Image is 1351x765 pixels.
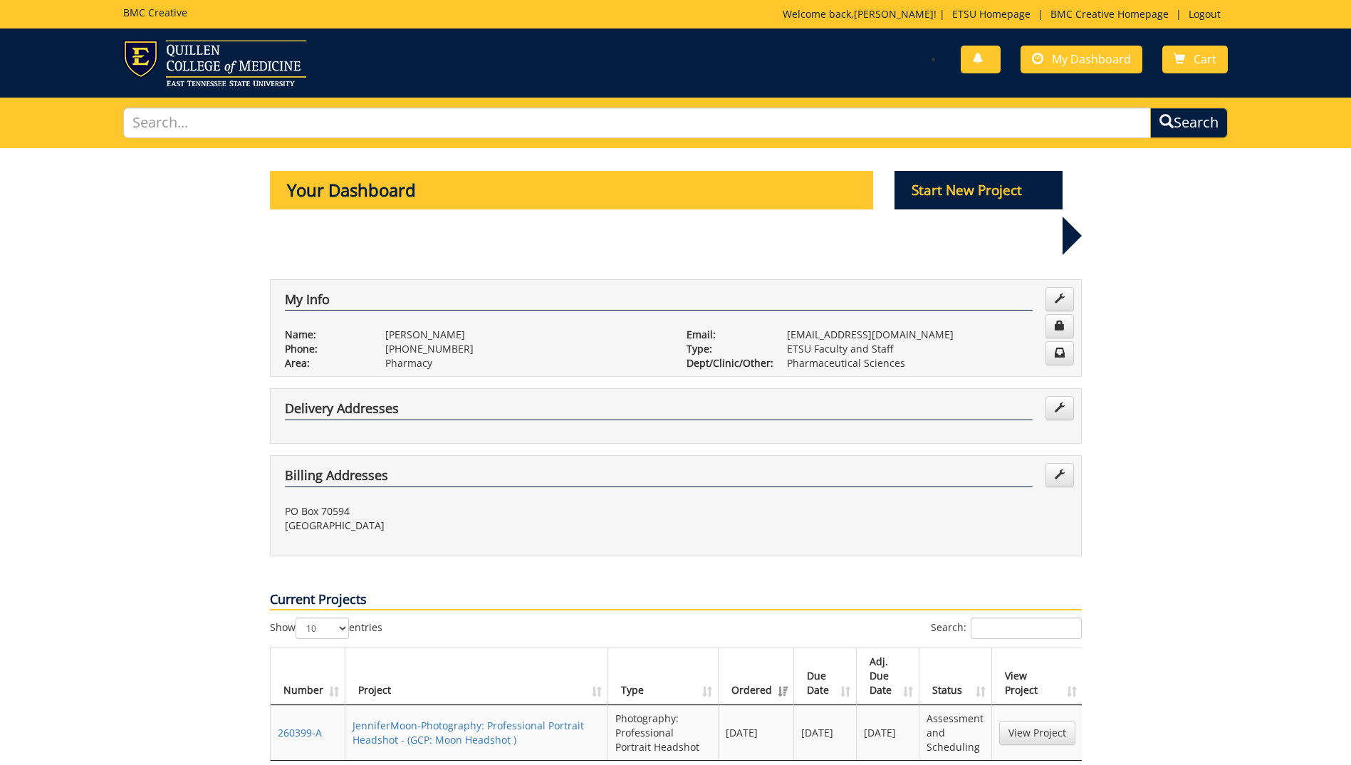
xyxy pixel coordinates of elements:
[345,647,609,705] th: Project: activate to sort column ascending
[285,342,364,356] p: Phone:
[285,504,665,519] p: PO Box 70594
[687,342,766,356] p: Type:
[1045,463,1074,487] a: Edit Addresses
[857,647,919,705] th: Adj. Due Date: activate to sort column ascending
[1182,7,1228,21] a: Logout
[385,328,665,342] p: [PERSON_NAME]
[270,171,874,209] p: Your Dashboard
[296,618,349,639] select: Showentries
[794,647,857,705] th: Due Date: activate to sort column ascending
[608,647,719,705] th: Type: activate to sort column ascending
[1150,108,1228,138] button: Search
[278,726,322,739] a: 260399-A
[271,647,345,705] th: Number: activate to sort column ascending
[999,721,1075,745] a: View Project
[687,356,766,370] p: Dept/Clinic/Other:
[1021,46,1142,73] a: My Dashboard
[719,647,794,705] th: Ordered: activate to sort column ascending
[919,705,991,760] td: Assessment and Scheduling
[894,171,1063,209] p: Start New Project
[285,402,1033,420] h4: Delivery Addresses
[971,618,1082,639] input: Search:
[1162,46,1228,73] a: Cart
[270,590,1082,610] p: Current Projects
[285,356,364,370] p: Area:
[919,647,991,705] th: Status: activate to sort column ascending
[270,618,382,639] label: Show entries
[1045,396,1074,420] a: Edit Addresses
[123,108,1151,138] input: Search...
[931,618,1082,639] label: Search:
[285,519,665,533] p: [GEOGRAPHIC_DATA]
[123,7,187,18] h5: BMC Creative
[719,705,794,760] td: [DATE]
[1043,7,1176,21] a: BMC Creative Homepage
[794,705,857,760] td: [DATE]
[992,647,1083,705] th: View Project: activate to sort column ascending
[1045,287,1074,311] a: Edit Info
[353,719,584,746] a: JenniferMoon-Photography: Professional Portrait Headshot - (GCP: Moon Headshot )
[285,328,364,342] p: Name:
[854,7,934,21] a: [PERSON_NAME]
[783,7,1228,21] p: Welcome back, ! | | |
[285,469,1033,487] h4: Billing Addresses
[385,356,665,370] p: Pharmacy
[787,328,1067,342] p: [EMAIL_ADDRESS][DOMAIN_NAME]
[1045,341,1074,365] a: Change Communication Preferences
[857,705,919,760] td: [DATE]
[1194,51,1216,67] span: Cart
[1045,314,1074,338] a: Change Password
[385,342,665,356] p: [PHONE_NUMBER]
[608,705,719,760] td: Photography: Professional Portrait Headshot
[687,328,766,342] p: Email:
[945,7,1038,21] a: ETSU Homepage
[1052,51,1131,67] span: My Dashboard
[787,342,1067,356] p: ETSU Faculty and Staff
[123,40,306,86] img: ETSU logo
[787,356,1067,370] p: Pharmaceutical Sciences
[285,293,1033,311] h4: My Info
[894,184,1063,198] a: Start New Project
